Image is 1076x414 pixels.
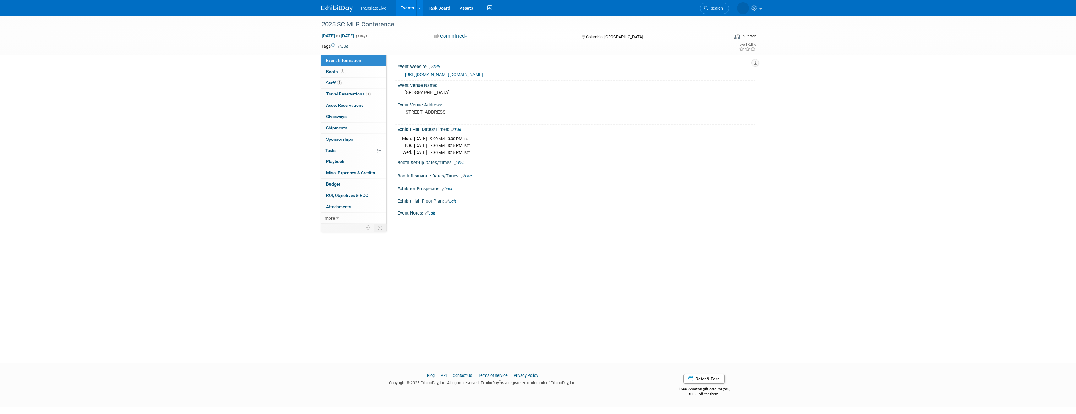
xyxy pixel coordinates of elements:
[700,3,729,14] a: Search
[397,158,755,166] div: Booth Set-up Dates/Times:
[326,114,347,119] span: Giveaways
[321,111,386,122] a: Giveaways
[338,44,348,49] a: Edit
[366,92,371,96] span: 1
[453,373,472,378] a: Contact Us
[739,43,756,46] div: Event Rating
[448,373,452,378] span: |
[430,136,462,141] span: 9:00 AM - 3:00 PM
[402,135,414,142] td: Mon.
[321,78,386,89] a: Staff1
[326,103,363,108] span: Asset Reservations
[326,182,340,187] span: Budget
[321,100,386,111] a: Asset Reservations
[683,374,725,384] a: Refer & Earn
[321,201,386,212] a: Attachments
[430,150,462,155] span: 7:30 AM - 3:15 PM
[321,213,386,224] a: more
[414,149,427,155] td: [DATE]
[326,91,371,96] span: Travel Reservations
[397,81,755,89] div: Event Venue Name:
[355,34,369,38] span: (3 days)
[464,151,470,155] span: EST
[405,72,483,77] a: [URL][DOMAIN_NAME][DOMAIN_NAME]
[321,379,644,386] div: Copyright © 2025 ExhibitDay, Inc. All rights reserved. ExhibitDay is a registered trademark of Ex...
[326,193,368,198] span: ROI, Objectives & ROO
[340,69,346,74] span: Booth not reserved yet
[653,391,755,397] div: $150 off for them.
[374,224,386,232] td: Toggle Event Tabs
[708,6,723,11] span: Search
[326,58,361,63] span: Event Information
[321,55,386,66] a: Event Information
[321,179,386,190] a: Budget
[321,167,386,178] a: Misc. Expenses & Credits
[321,43,348,49] td: Tags
[321,89,386,100] a: Travel Reservations1
[454,161,465,165] a: Edit
[429,65,440,69] a: Edit
[326,137,353,142] span: Sponsorships
[451,128,461,132] a: Edit
[321,123,386,133] a: Shipments
[397,62,755,70] div: Event Website:
[402,88,750,98] div: [GEOGRAPHIC_DATA]
[326,80,342,85] span: Staff
[397,184,755,192] div: Exhibitor Prospectus:
[432,33,470,40] button: Committed
[397,171,755,179] div: Booth Dismantle Dates/Times:
[326,69,346,74] span: Booth
[402,149,414,155] td: Wed.
[360,6,387,11] span: TranslateLive
[441,373,447,378] a: API
[321,134,386,145] a: Sponsorships
[741,34,756,39] div: In-Person
[692,33,756,42] div: Event Format
[427,373,435,378] a: Blog
[326,204,351,209] span: Attachments
[445,199,456,204] a: Edit
[321,66,386,77] a: Booth
[326,159,344,164] span: Playbook
[321,145,386,156] a: Tasks
[397,196,755,204] div: Exhibit Hall Floor Plan:
[321,190,386,201] a: ROI, Objectives & ROO
[397,125,755,133] div: Exhibit Hall Dates/Times:
[653,382,755,397] div: $500 Amazon gift card for you,
[321,33,354,39] span: [DATE] [DATE]
[509,373,513,378] span: |
[737,2,749,14] img: Carlton Irvis
[321,5,353,12] img: ExhibitDay
[464,137,470,141] span: EST
[397,208,755,216] div: Event Notes:
[326,170,375,175] span: Misc. Expenses & Credits
[326,125,347,130] span: Shipments
[436,373,440,378] span: |
[464,144,470,148] span: EST
[461,174,472,178] a: Edit
[337,80,342,85] span: 1
[734,34,740,39] img: Format-Inperson.png
[397,100,755,108] div: Event Venue Address:
[363,224,374,232] td: Personalize Event Tab Strip
[320,19,719,30] div: 2025 SC MLP Conference
[586,35,643,39] span: Columbia, [GEOGRAPHIC_DATA]
[414,142,427,149] td: [DATE]
[335,33,341,38] span: to
[404,109,539,115] pre: [STREET_ADDRESS]
[321,156,386,167] a: Playbook
[325,148,336,153] span: Tasks
[478,373,508,378] a: Terms of Service
[402,142,414,149] td: Tue.
[442,187,452,191] a: Edit
[473,373,477,378] span: |
[414,135,427,142] td: [DATE]
[499,380,501,383] sup: ®
[430,143,462,148] span: 7:30 AM - 3:15 PM
[514,373,538,378] a: Privacy Policy
[425,211,435,215] a: Edit
[325,215,335,221] span: more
